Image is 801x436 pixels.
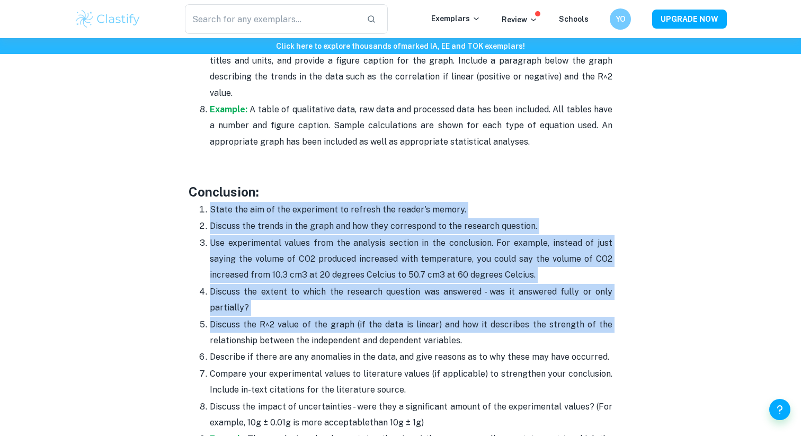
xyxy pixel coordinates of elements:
p: Discuss the impact of uncertainties - were they a significant amount of the experimental values? ... [210,399,612,431]
a: Schools [559,15,589,23]
p: Describe if there are any anomalies in the data, and give reasons as to why these may have occurred. [210,349,612,365]
span: than 10g ± 1g) [370,417,424,428]
p: Review [502,14,538,25]
button: Help and Feedback [769,399,790,420]
button: YO [610,8,631,30]
img: Clastify logo [74,8,141,30]
h6: Click here to explore thousands of marked IA, EE and TOK exemplars ! [2,40,799,52]
p: Exemplars [431,13,480,24]
p: Include a graph of the processed data versus the independent variable. Include a graph title, axi... [210,37,612,101]
p: State the aim of the experiment to refresh the reader's memory. [210,202,612,218]
p: Discuss the R^2 value of the graph (if the data is linear) and how it describes the strength of t... [210,317,612,349]
button: UPGRADE NOW [652,10,727,29]
h6: YO [615,13,627,25]
p: A table of qualitative data, raw data and processed data has been included. All tables have a num... [210,102,612,150]
p: Compare your experimental values to literature values (if applicable) to strengthen your conclusi... [210,366,612,398]
input: Search for any exemplars... [185,4,358,34]
h3: Conclusion: [189,182,612,201]
p: Discuss the trends in the graph and how they correspond to the research question. [210,218,612,234]
p: Use experimental values from the analysis section in the conclusion. For example, instead of just... [210,235,612,283]
a: Example: [210,104,247,114]
p: Discuss the extent to which the research question was answered - was it answered fully or only pa... [210,284,612,316]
